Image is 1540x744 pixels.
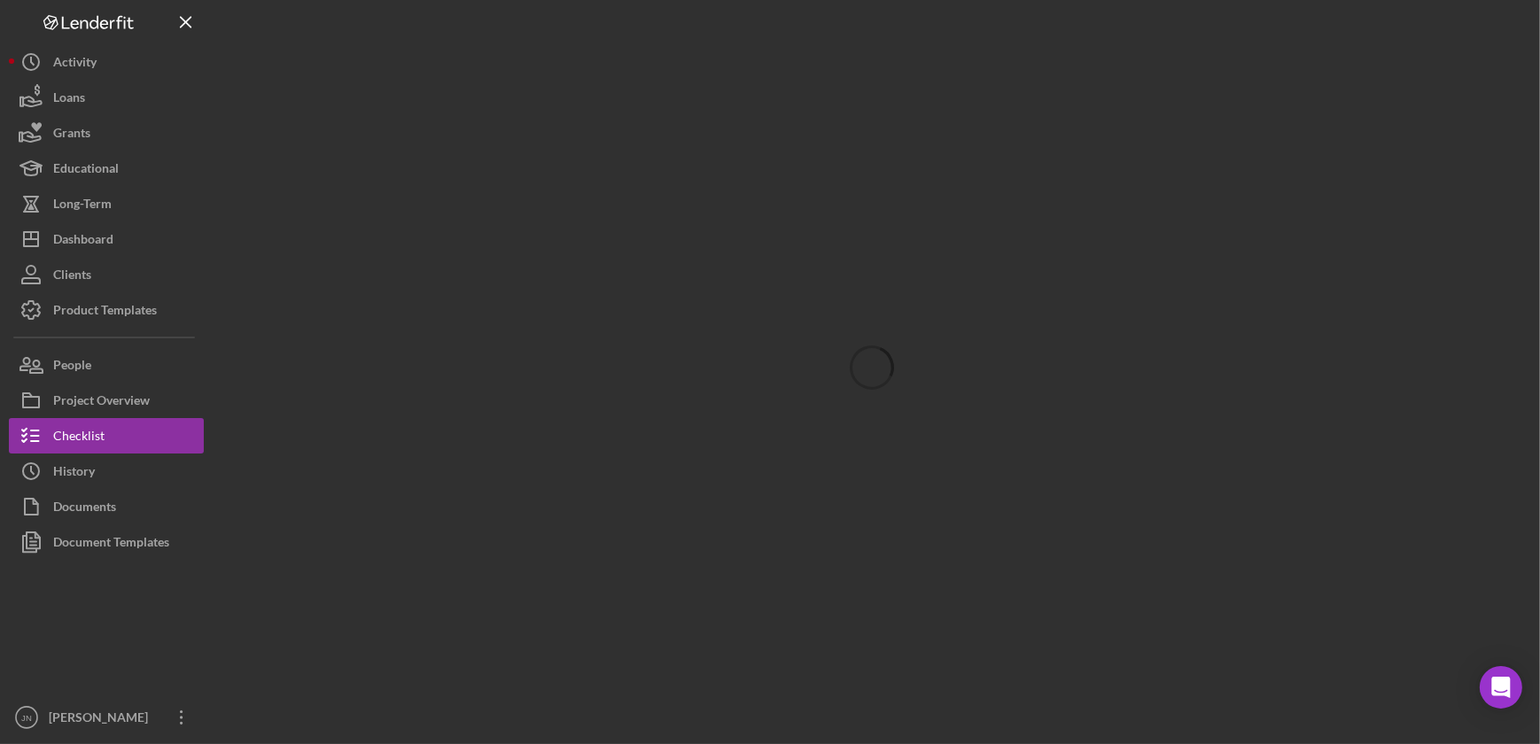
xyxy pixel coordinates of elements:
div: [PERSON_NAME] [44,700,159,740]
div: History [53,453,95,493]
button: Activity [9,44,204,80]
div: Documents [53,489,116,529]
div: Educational [53,151,119,190]
div: People [53,347,91,387]
div: Product Templates [53,292,157,332]
button: Educational [9,151,204,186]
button: History [9,453,204,489]
div: Clients [53,257,91,297]
button: Long-Term [9,186,204,221]
button: People [9,347,204,383]
div: Document Templates [53,524,169,564]
div: Open Intercom Messenger [1480,666,1522,709]
div: Grants [53,115,90,155]
div: Checklist [53,418,105,458]
text: JN [21,713,32,723]
button: Grants [9,115,204,151]
button: Document Templates [9,524,204,560]
div: Project Overview [53,383,150,422]
button: Project Overview [9,383,204,418]
button: JN[PERSON_NAME] [9,700,204,735]
button: Documents [9,489,204,524]
button: Checklist [9,418,204,453]
div: Activity [53,44,97,84]
button: Product Templates [9,292,204,328]
button: Dashboard [9,221,204,257]
div: Long-Term [53,186,112,226]
div: Dashboard [53,221,113,261]
button: Loans [9,80,204,115]
div: Loans [53,80,85,120]
button: Clients [9,257,204,292]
